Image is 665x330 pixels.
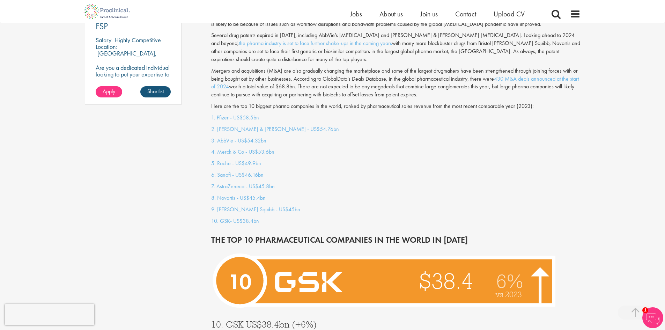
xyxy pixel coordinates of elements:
[211,137,266,144] a: 3. AbbVie - US$54.32bn
[211,320,581,329] h3: 10. GSK US$38.4bn (+6%)
[494,9,525,19] a: Upload CV
[420,9,438,19] a: Join us
[103,88,115,95] span: Apply
[96,49,157,64] p: [GEOGRAPHIC_DATA], [GEOGRAPHIC_DATA]
[96,36,111,44] span: Salary
[211,171,264,178] a: 6. Sanofi - US$46.16bn
[350,9,362,19] a: Jobs
[642,307,648,313] span: 1
[211,235,581,244] h2: THE TOP 10 PHARMACEUTICAL COMPANIES IN THE WORLD IN [DATE]
[211,31,581,63] p: Several drug patents expired in [DATE], including AbbVie’s [MEDICAL_DATA] and [PERSON_NAME] & [PE...
[211,148,274,155] a: 4. Merck & Co - US$53.6bn
[211,102,581,110] p: Here are the top 10 biggest pharma companies in the world, ranked by pharmaceutical sales revenue...
[211,160,261,167] a: 5. Roche - US$49.9bn
[5,304,94,325] iframe: reCAPTCHA
[211,183,275,190] a: 7. AstraZeneca - US$45.8bn
[211,125,339,133] a: 2. [PERSON_NAME] & [PERSON_NAME] - US$54.76bn
[211,67,581,99] p: Mergers and acquisitions (M&A) are also gradually changing the marketplace and some of the larges...
[96,13,171,31] a: Senior Statistician - FSP
[239,39,392,47] a: the pharma industry is set to face further shake-ups in the coming years
[96,43,117,51] span: Location:
[379,9,403,19] a: About us
[96,86,122,97] a: Apply
[642,307,663,328] img: Chatbot
[211,206,300,213] a: 9. [PERSON_NAME] Squibb - US$45bn
[211,75,579,90] a: 430 M&A deals announced at the start of 2024
[140,86,171,97] a: Shortlist
[114,36,161,44] p: Highly Competitive
[211,114,259,121] a: 1. Pfizer - US$58.5bn
[96,64,171,91] p: Are you a dedicated individual looking to put your expertise to work fully flexibly in a remote p...
[211,217,259,225] a: 10. GSK- US$38.4bn
[211,194,266,201] a: 8. Novartis - US$45.4bn
[455,9,476,19] a: Contact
